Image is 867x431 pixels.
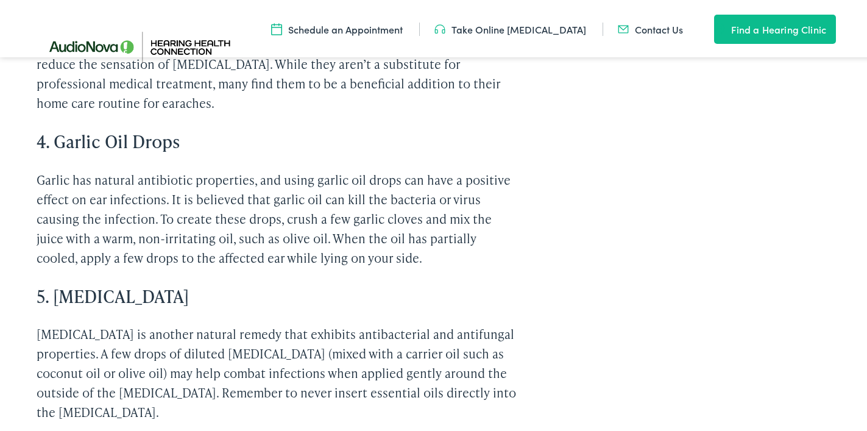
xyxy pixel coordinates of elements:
[714,12,836,41] a: Find a Hearing Clinic
[618,20,629,34] img: utility icon
[271,20,282,34] img: utility icon
[714,20,725,34] img: utility icon
[271,20,403,34] a: Schedule an Appointment
[434,20,445,34] img: utility icon
[37,322,519,419] p: [MEDICAL_DATA] is another natural remedy that exhibits antibacterial and antifungal properties. A...
[434,20,586,34] a: Take Online [MEDICAL_DATA]
[37,168,519,265] p: Garlic has natural antibiotic properties, and using garlic oil drops can have a positive effect o...
[618,20,683,34] a: Contact Us
[37,129,519,149] h3: 4. Garlic Oil Drops
[37,283,519,304] h3: 5. [MEDICAL_DATA]
[37,32,519,110] p: When utilized as directed, these drops can provide a soothing effect, helping to reduce the sensa...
